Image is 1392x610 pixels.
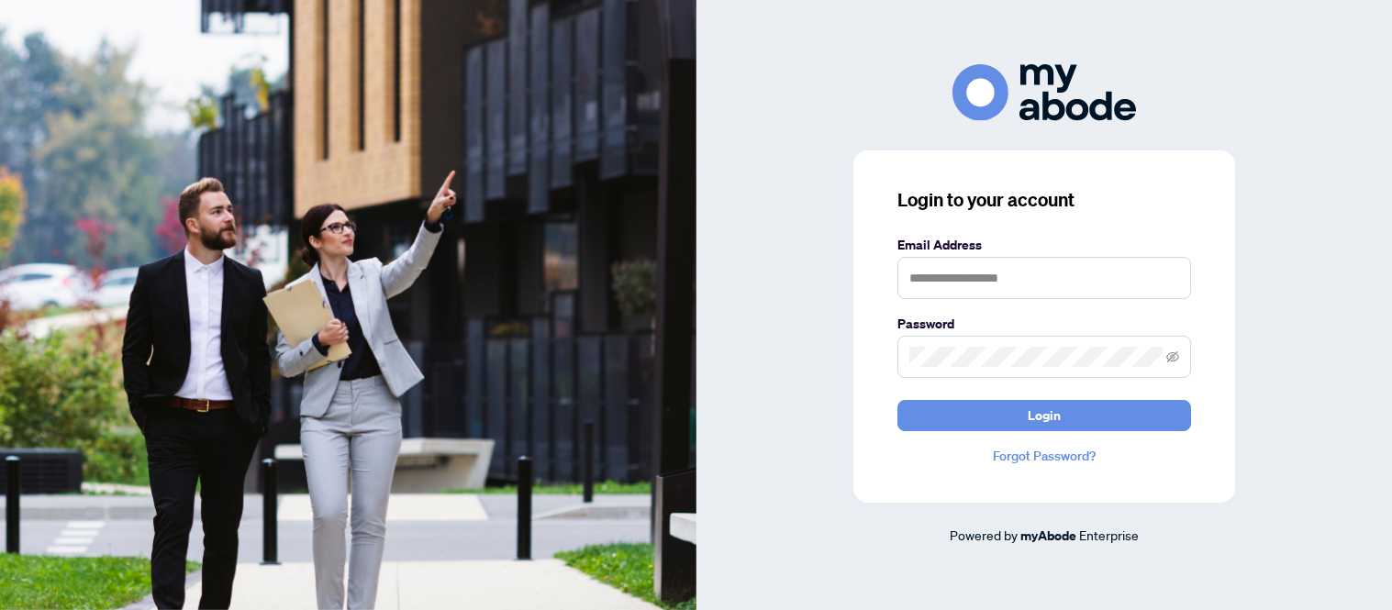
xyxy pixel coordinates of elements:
a: myAbode [1020,526,1076,546]
label: Password [897,314,1191,334]
span: eye-invisible [1166,350,1179,363]
label: Email Address [897,235,1191,255]
span: Login [1028,401,1061,430]
h3: Login to your account [897,187,1191,213]
span: Powered by [950,527,1018,543]
a: Forgot Password? [897,446,1191,466]
img: ma-logo [952,64,1136,120]
span: Enterprise [1079,527,1139,543]
button: Login [897,400,1191,431]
